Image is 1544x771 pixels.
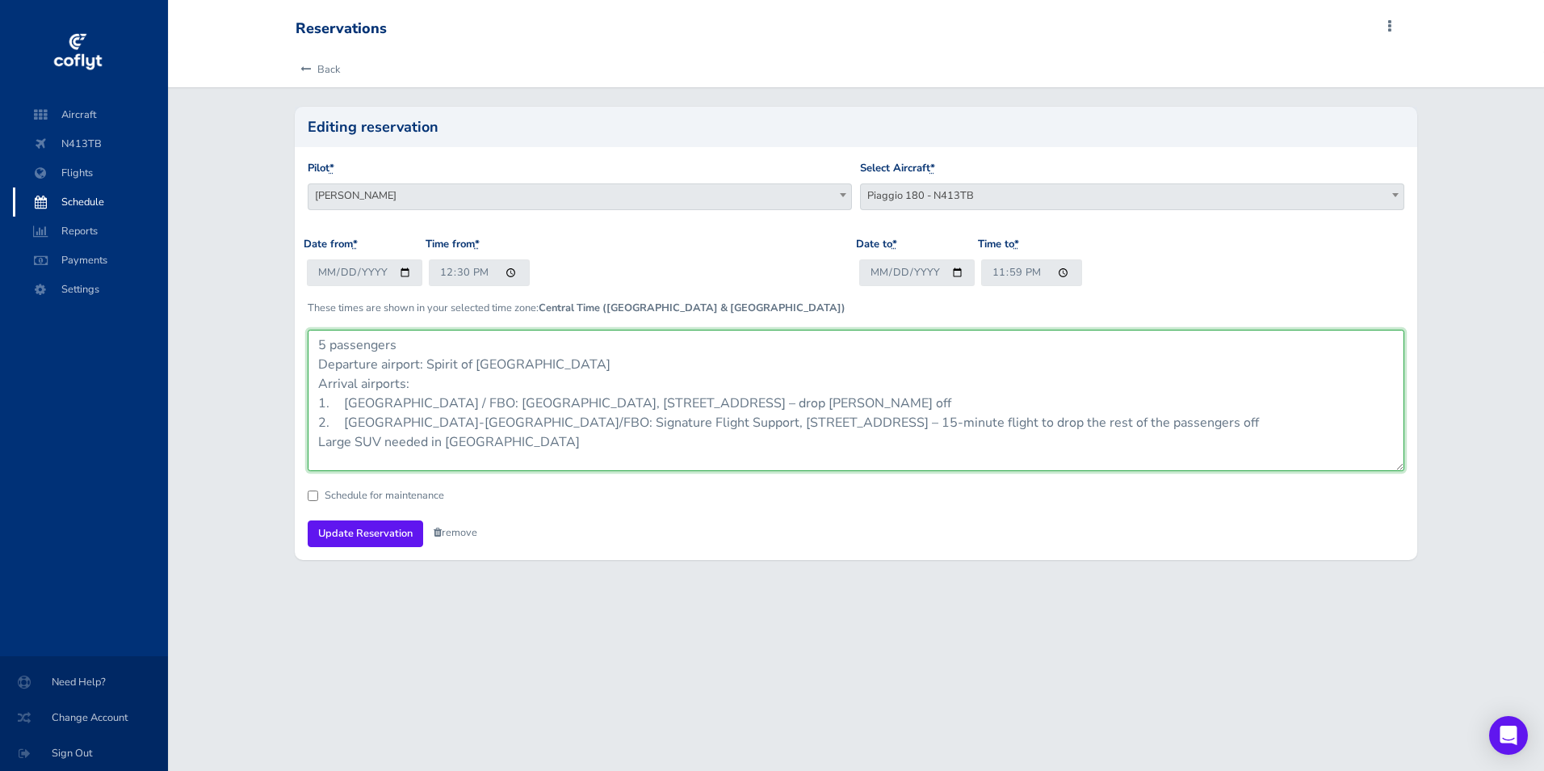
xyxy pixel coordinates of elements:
span: Piaggio 180 - N413TB [860,183,1404,210]
a: Back [296,52,340,87]
abbr: required [353,237,358,251]
div: Reservations [296,20,387,38]
span: Flights [29,158,152,187]
abbr: required [930,161,935,175]
label: Date to [856,236,897,253]
label: Pilot [308,160,334,177]
label: Time from [426,236,480,253]
span: N413TB [29,129,152,158]
span: Sign Out [19,739,149,768]
span: Candace Martinez [308,184,851,207]
abbr: required [1014,237,1019,251]
span: Change Account [19,703,149,732]
label: Select Aircraft [860,160,935,177]
p: These times are shown in your selected time zone: [308,300,1404,316]
span: Aircraft [29,100,152,129]
img: coflyt logo [51,28,104,77]
span: Piaggio 180 - N413TB [861,184,1403,207]
abbr: required [892,237,897,251]
a: remove [434,525,477,540]
abbr: required [329,161,334,175]
span: Reports [29,217,152,246]
label: Time to [978,236,1019,253]
abbr: required [475,237,480,251]
textarea: [PERSON_NAME] from Spirit to [GEOGRAPHIC_DATA] VA. No rental car needed. [308,330,1404,471]
div: Open Intercom Messenger [1489,716,1528,755]
input: Update Reservation [308,520,423,547]
span: Schedule [29,187,152,217]
h2: Editing reservation [308,120,1404,134]
span: Settings [29,275,152,304]
label: Date from [304,236,358,253]
b: Central Time ([GEOGRAPHIC_DATA] & [GEOGRAPHIC_DATA]) [539,301,845,315]
span: Candace Martinez [308,183,852,210]
label: Schedule for maintenance [325,491,444,501]
span: Need Help? [19,668,149,697]
span: Payments [29,246,152,275]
